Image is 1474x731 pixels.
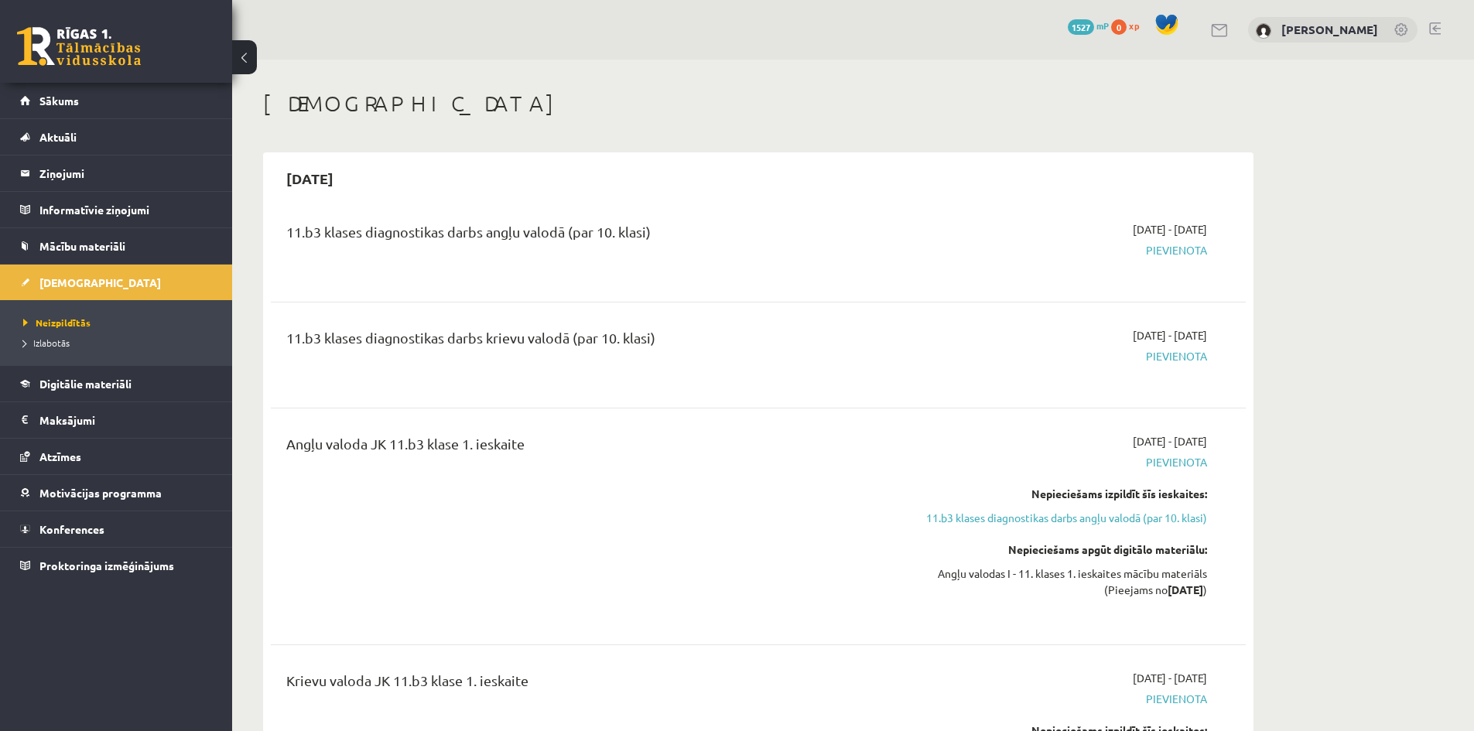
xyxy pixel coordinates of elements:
[20,548,213,583] a: Proktoringa izmēģinājums
[39,239,125,253] span: Mācību materiāli
[39,377,132,391] span: Digitālie materiāli
[20,155,213,191] a: Ziņojumi
[39,192,213,227] legend: Informatīvie ziņojumi
[286,221,892,250] div: 11.b3 klases diagnostikas darbs angļu valodā (par 10. klasi)
[915,541,1207,558] div: Nepieciešams apgūt digitālo materiālu:
[915,510,1207,526] a: 11.b3 klases diagnostikas darbs angļu valodā (par 10. klasi)
[20,265,213,300] a: [DEMOGRAPHIC_DATA]
[915,242,1207,258] span: Pievienota
[1096,19,1109,32] span: mP
[20,439,213,474] a: Atzīmes
[1111,19,1147,32] a: 0 xp
[23,336,70,349] span: Izlabotās
[1133,221,1207,237] span: [DATE] - [DATE]
[1281,22,1378,37] a: [PERSON_NAME]
[39,486,162,500] span: Motivācijas programma
[20,228,213,264] a: Mācību materiāli
[1068,19,1094,35] span: 1527
[39,94,79,108] span: Sākums
[17,27,141,66] a: Rīgas 1. Tālmācības vidusskola
[20,83,213,118] a: Sākums
[286,433,892,462] div: Angļu valoda JK 11.b3 klase 1. ieskaite
[915,565,1207,598] div: Angļu valodas I - 11. klases 1. ieskaites mācību materiāls (Pieejams no )
[1129,19,1139,32] span: xp
[39,130,77,144] span: Aktuāli
[1068,19,1109,32] a: 1527 mP
[20,402,213,438] a: Maksājumi
[39,522,104,536] span: Konferences
[915,348,1207,364] span: Pievienota
[20,366,213,401] a: Digitālie materiāli
[20,119,213,155] a: Aktuāli
[1133,327,1207,343] span: [DATE] - [DATE]
[20,475,213,511] a: Motivācijas programma
[915,486,1207,502] div: Nepieciešams izpildīt šīs ieskaites:
[1256,23,1271,39] img: Andželīna Salukauri
[1133,670,1207,686] span: [DATE] - [DATE]
[1111,19,1127,35] span: 0
[39,449,81,463] span: Atzīmes
[263,91,1253,117] h1: [DEMOGRAPHIC_DATA]
[1133,433,1207,449] span: [DATE] - [DATE]
[915,691,1207,707] span: Pievienota
[39,402,213,438] legend: Maksājumi
[39,558,174,572] span: Proktoringa izmēģinājums
[39,155,213,191] legend: Ziņojumi
[20,192,213,227] a: Informatīvie ziņojumi
[915,454,1207,470] span: Pievienota
[20,511,213,547] a: Konferences
[23,316,91,329] span: Neizpildītās
[39,275,161,289] span: [DEMOGRAPHIC_DATA]
[286,670,892,699] div: Krievu valoda JK 11.b3 klase 1. ieskaite
[1168,582,1203,596] strong: [DATE]
[286,327,892,356] div: 11.b3 klases diagnostikas darbs krievu valodā (par 10. klasi)
[23,316,217,330] a: Neizpildītās
[271,160,349,196] h2: [DATE]
[23,336,217,350] a: Izlabotās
